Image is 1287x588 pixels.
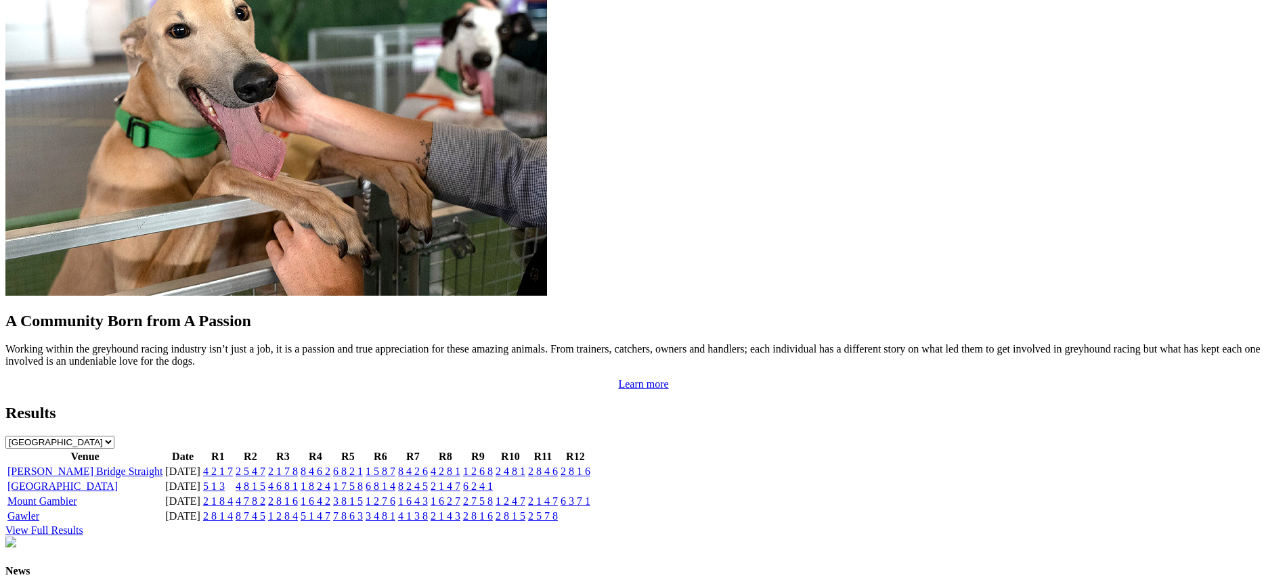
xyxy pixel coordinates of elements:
[236,510,265,522] a: 8 7 4 5
[5,524,83,536] a: View Full Results
[7,450,163,463] th: Venue
[301,466,330,477] a: 8 4 6 2
[301,495,330,507] a: 1 6 4 2
[431,466,460,477] a: 4 2 8 1
[333,495,363,507] a: 3 8 1 5
[528,510,558,522] a: 2 5 7 8
[528,495,558,507] a: 2 1 4 7
[496,510,525,522] a: 2 8 1 5
[527,450,559,463] th: R11
[5,343,1282,367] p: Working within the greyhound racing industry isn’t just a job, it is a passion and true appreciat...
[463,510,493,522] a: 2 8 1 6
[203,466,233,477] a: 4 2 1 7
[268,510,298,522] a: 1 2 8 4
[496,495,525,507] a: 1 2 4 7
[236,466,265,477] a: 2 5 4 7
[7,466,162,477] a: [PERSON_NAME] Bridge Straight
[268,466,298,477] a: 2 1 7 8
[431,510,460,522] a: 2 1 4 3
[332,450,364,463] th: R5
[462,450,494,463] th: R9
[618,378,668,390] a: Learn more
[5,404,1282,422] h2: Results
[398,480,428,492] a: 8 2 4 5
[202,450,234,463] th: R1
[398,510,428,522] a: 4 1 3 8
[165,510,201,523] td: [DATE]
[300,450,331,463] th: R4
[267,450,299,463] th: R3
[398,495,428,507] a: 1 6 4 3
[333,466,363,477] a: 6 8 2 1
[333,480,363,492] a: 1 7 5 8
[203,510,233,522] a: 2 8 1 4
[268,480,298,492] a: 4 6 8 1
[366,466,395,477] a: 1 5 8 7
[398,466,428,477] a: 8 4 2 6
[5,537,16,547] img: chasers_homepage.jpg
[430,450,461,463] th: R8
[431,480,460,492] a: 2 1 4 7
[235,450,266,463] th: R2
[561,466,590,477] a: 2 8 1 6
[165,450,201,463] th: Date
[301,510,330,522] a: 5 1 4 7
[463,495,493,507] a: 2 7 5 8
[268,495,298,507] a: 2 8 1 6
[366,480,395,492] a: 6 8 1 4
[463,480,493,492] a: 6 2 4 1
[7,495,77,507] a: Mount Gambier
[463,466,493,477] a: 1 2 6 8
[165,480,201,493] td: [DATE]
[5,312,1282,330] h2: A Community Born from A Passion
[165,495,201,508] td: [DATE]
[495,450,526,463] th: R10
[7,480,118,492] a: [GEOGRAPHIC_DATA]
[236,495,265,507] a: 4 7 8 2
[560,450,591,463] th: R12
[397,450,429,463] th: R7
[7,510,39,522] a: Gawler
[301,480,330,492] a: 1 8 2 4
[496,466,525,477] a: 2 4 8 1
[365,450,396,463] th: R6
[431,495,460,507] a: 1 6 2 7
[333,510,363,522] a: 7 8 6 3
[203,495,233,507] a: 2 1 8 4
[366,495,395,507] a: 1 2 7 6
[203,480,225,492] a: 5 1 3
[366,510,395,522] a: 3 4 8 1
[5,565,1282,577] h4: News
[561,495,590,507] a: 6 3 7 1
[528,466,558,477] a: 2 8 4 6
[165,465,201,478] td: [DATE]
[236,480,265,492] a: 4 8 1 5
